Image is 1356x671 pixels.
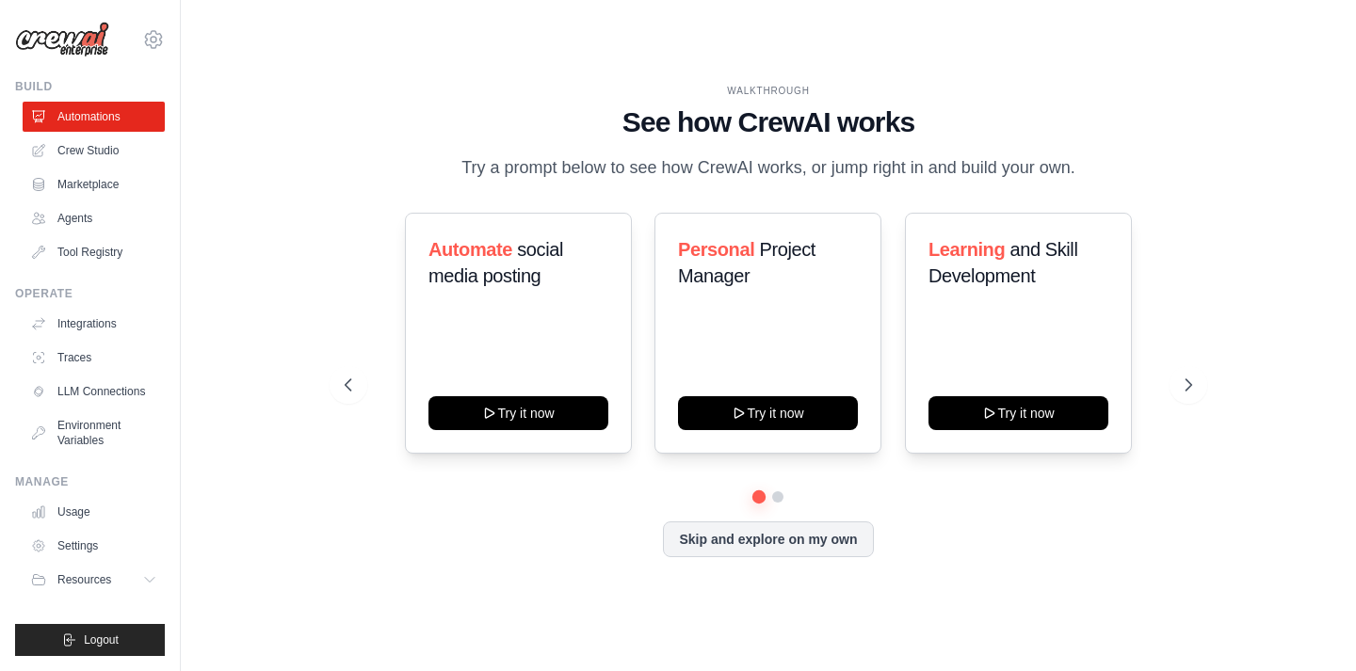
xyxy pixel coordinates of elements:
[928,239,1005,260] span: Learning
[452,154,1085,182] p: Try a prompt below to see how CrewAI works, or jump right in and build your own.
[678,239,754,260] span: Personal
[23,410,165,455] a: Environment Variables
[345,84,1191,98] div: WALKTHROUGH
[678,396,858,430] button: Try it now
[23,169,165,200] a: Marketplace
[928,396,1108,430] button: Try it now
[428,396,608,430] button: Try it now
[15,624,165,656] button: Logout
[23,203,165,233] a: Agents
[15,286,165,301] div: Operate
[15,79,165,94] div: Build
[345,105,1191,139] h1: See how CrewAI works
[23,565,165,595] button: Resources
[428,239,512,260] span: Automate
[23,497,165,527] a: Usage
[23,309,165,339] a: Integrations
[23,531,165,561] a: Settings
[663,521,873,557] button: Skip and explore on my own
[23,237,165,267] a: Tool Registry
[57,572,111,587] span: Resources
[23,376,165,407] a: LLM Connections
[23,136,165,166] a: Crew Studio
[23,343,165,373] a: Traces
[428,239,563,286] span: social media posting
[15,22,109,57] img: Logo
[678,239,815,286] span: Project Manager
[84,632,119,647] span: Logout
[15,474,165,489] div: Manage
[928,239,1077,286] span: and Skill Development
[23,102,165,132] a: Automations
